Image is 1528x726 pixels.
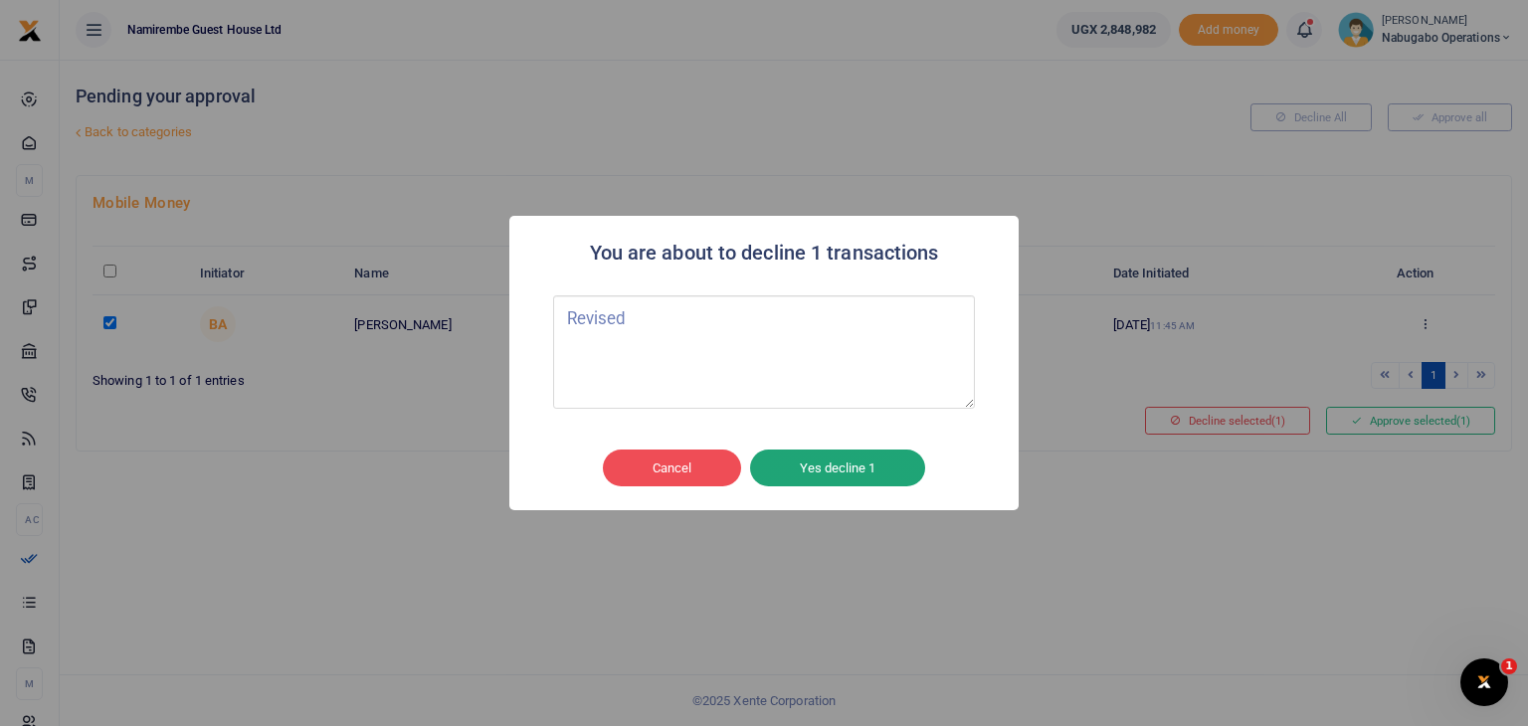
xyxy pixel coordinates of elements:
textarea: Type your message here [553,295,975,409]
span: 1 [1501,658,1517,674]
button: Cancel [603,450,741,487]
iframe: Intercom live chat [1460,658,1508,706]
button: Yes decline 1 [750,450,925,487]
h2: You are about to decline 1 transactions [590,236,939,271]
